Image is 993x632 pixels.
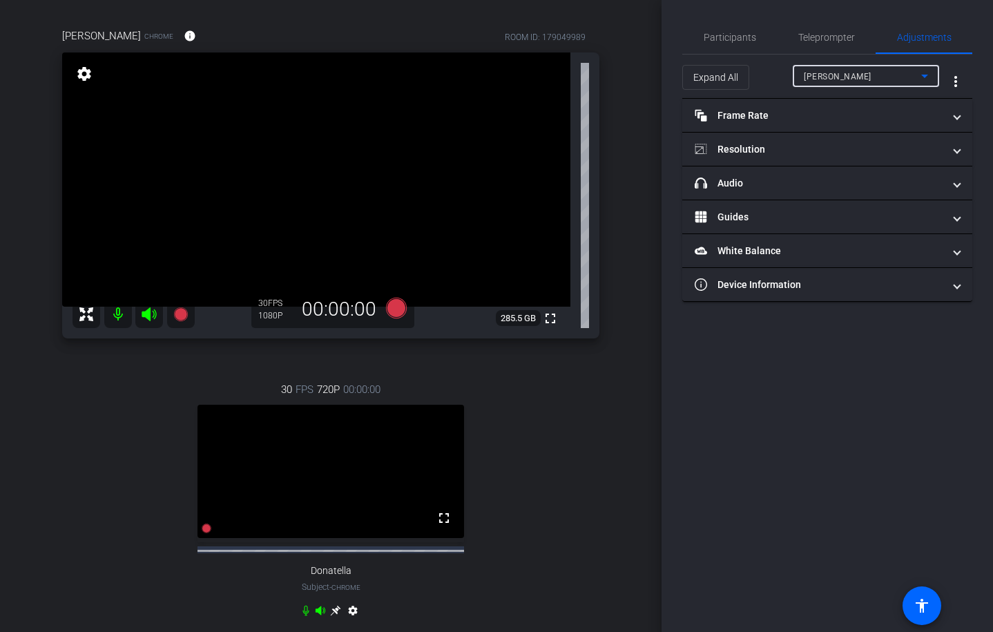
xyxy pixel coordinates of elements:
span: FPS [296,382,314,397]
mat-expansion-panel-header: Guides [682,200,972,233]
span: 285.5 GB [496,310,541,327]
span: 30 [281,382,292,397]
mat-panel-title: Guides [695,210,943,224]
div: 30 [258,298,293,309]
mat-panel-title: Frame Rate [695,108,943,123]
mat-expansion-panel-header: Frame Rate [682,99,972,132]
mat-icon: settings [345,605,361,622]
span: Teleprompter [798,32,855,42]
button: More Options for Adjustments Panel [939,65,972,98]
span: Subject [302,581,360,593]
span: Donatella [311,565,351,577]
mat-panel-title: Device Information [695,278,943,292]
span: 720P [317,382,340,397]
mat-panel-title: Audio [695,176,943,191]
div: 1080P [258,310,293,321]
span: Expand All [693,64,738,90]
mat-panel-title: Resolution [695,142,943,157]
mat-expansion-panel-header: Resolution [682,133,972,166]
mat-icon: fullscreen [542,310,559,327]
mat-icon: settings [75,66,94,82]
span: 00:00:00 [343,382,380,397]
span: Chrome [331,584,360,591]
mat-icon: accessibility [914,597,930,614]
span: Adjustments [897,32,952,42]
span: [PERSON_NAME] [62,28,141,44]
span: [PERSON_NAME] [804,72,871,82]
mat-icon: info [184,30,196,42]
span: - [329,582,331,592]
mat-icon: more_vert [947,73,964,90]
span: Chrome [144,31,173,41]
mat-expansion-panel-header: Audio [682,166,972,200]
span: Participants [704,32,756,42]
mat-panel-title: White Balance [695,244,943,258]
mat-icon: fullscreen [436,510,452,526]
div: 00:00:00 [293,298,385,321]
mat-expansion-panel-header: White Balance [682,234,972,267]
span: FPS [268,298,282,308]
button: Expand All [682,65,749,90]
mat-expansion-panel-header: Device Information [682,268,972,301]
div: ROOM ID: 179049989 [505,31,586,44]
